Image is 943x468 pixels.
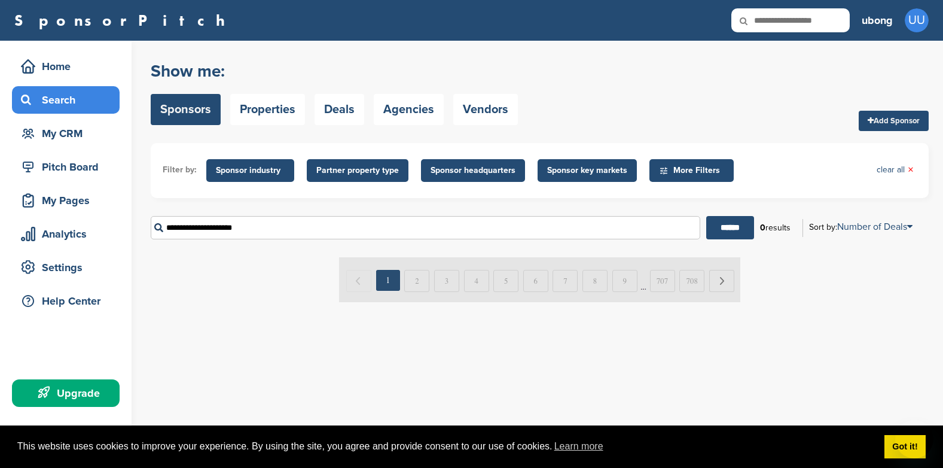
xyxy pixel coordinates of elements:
div: Settings [18,257,120,278]
span: Sponsor headquarters [431,164,515,177]
div: Search [18,89,120,111]
h3: ubong [862,12,893,29]
a: My CRM [12,120,120,147]
a: Deals [315,94,364,125]
span: UU [905,8,929,32]
a: Add Sponsor [859,111,929,131]
span: Partner property type [316,164,399,177]
a: Analytics [12,220,120,248]
a: Sponsors [151,94,221,125]
div: Help Center [18,290,120,312]
span: Sponsor key markets [547,164,627,177]
div: My CRM [18,123,120,144]
b: 0 [760,223,765,233]
h2: Show me: [151,60,518,82]
a: clear all× [877,163,914,177]
a: Help Center [12,287,120,315]
span: × [908,163,914,177]
a: Agencies [374,94,444,125]
span: Sponsor industry [216,164,285,177]
a: My Pages [12,187,120,214]
a: Vendors [453,94,518,125]
a: SponsorPitch [14,13,233,28]
a: dismiss cookie message [884,435,926,459]
iframe: Button to launch messaging window [895,420,933,458]
a: Number of Deals [837,221,913,233]
a: learn more about cookies [553,437,605,455]
div: Home [18,56,120,77]
a: ubong [862,7,893,34]
a: Search [12,86,120,114]
li: Filter by: [163,163,197,177]
div: results [754,218,796,238]
div: Upgrade [18,382,120,404]
img: Paginate [339,257,740,302]
div: Sort by: [809,222,913,232]
div: Analytics [18,223,120,245]
a: Properties [230,94,305,125]
a: Home [12,53,120,80]
div: Pitch Board [18,156,120,178]
div: My Pages [18,190,120,211]
a: Upgrade [12,379,120,407]
a: Pitch Board [12,153,120,181]
span: This website uses cookies to improve your experience. By using the site, you agree and provide co... [17,437,875,455]
span: More Filters [659,164,728,177]
a: Settings [12,254,120,281]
